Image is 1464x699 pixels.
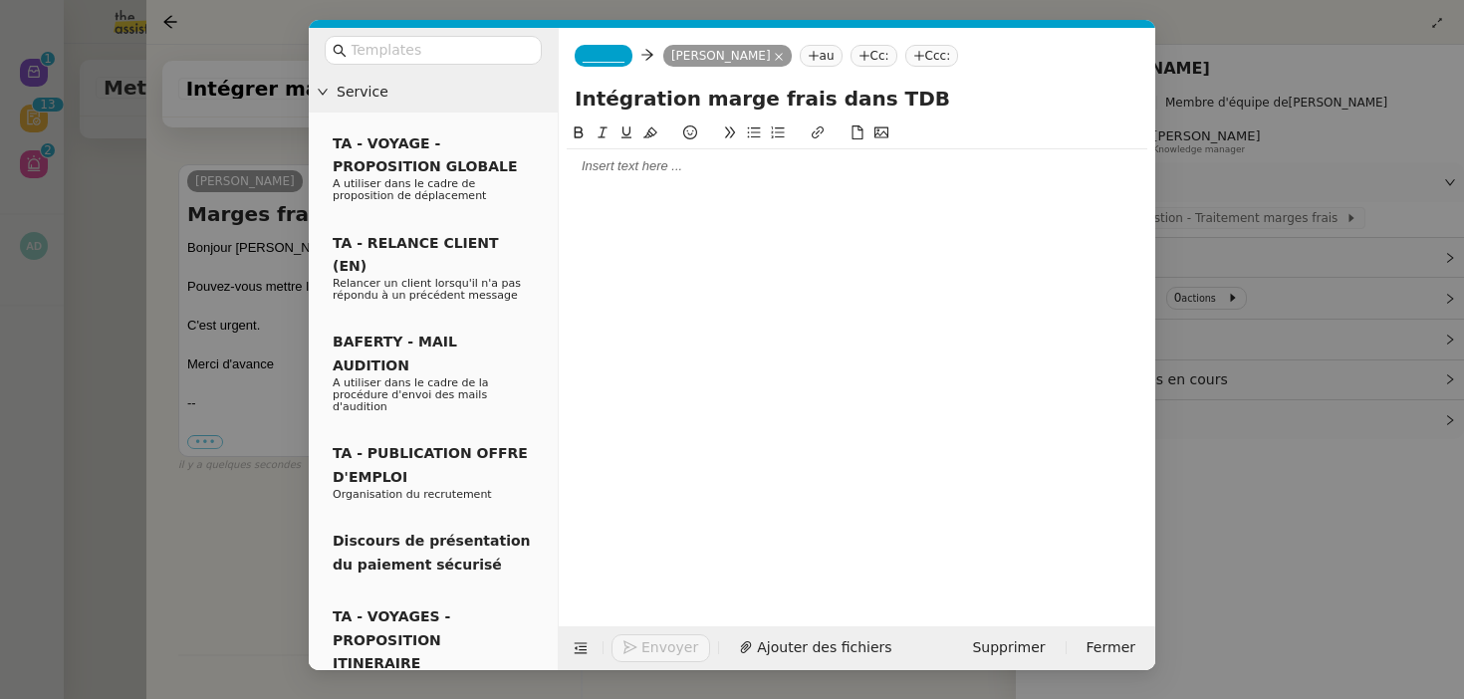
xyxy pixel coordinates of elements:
nz-tag: au [800,45,843,67]
nz-tag: Cc: [851,45,897,67]
span: Service [337,81,550,104]
button: Fermer [1075,634,1147,662]
nz-tag: Ccc: [905,45,959,67]
span: TA - RELANCE CLIENT (EN) [333,235,499,274]
span: Fermer [1087,636,1135,659]
span: A utiliser dans le cadre de la procédure d'envoi des mails d'audition [333,376,489,413]
span: Organisation du recrutement [333,488,492,501]
span: TA - VOYAGES - PROPOSITION ITINERAIRE [333,608,450,671]
button: Envoyer [611,634,710,662]
nz-tag: [PERSON_NAME] [663,45,792,67]
span: Discours de présentation du paiement sécurisé [333,533,531,572]
span: Ajouter des fichiers [757,636,891,659]
span: BAFERTY - MAIL AUDITION [333,334,457,372]
div: Service [309,73,558,112]
button: Ajouter des fichiers [727,634,903,662]
span: Relancer un client lorsqu'il n'a pas répondu à un précédent message [333,277,521,302]
span: Supprimer [972,636,1045,659]
span: TA - PUBLICATION OFFRE D'EMPLOI [333,445,528,484]
span: TA - VOYAGE - PROPOSITION GLOBALE [333,135,517,174]
button: Supprimer [960,634,1057,662]
input: Templates [351,39,530,62]
span: A utiliser dans le cadre de proposition de déplacement [333,177,486,202]
span: _______ [583,49,624,63]
input: Subject [575,84,1139,114]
